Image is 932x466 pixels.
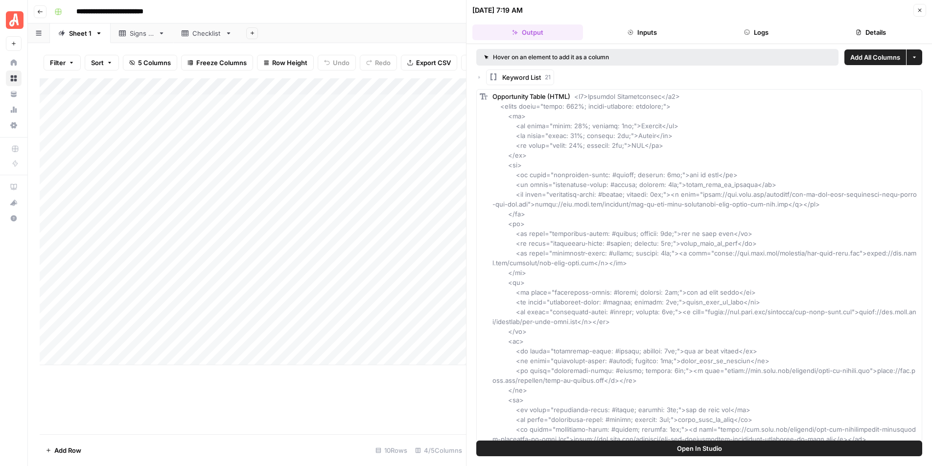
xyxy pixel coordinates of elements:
span: Export CSV [416,58,451,68]
a: Usage [6,102,22,117]
button: Sort [85,55,119,70]
img: Angi Logo [6,11,23,29]
div: Sheet 1 [69,28,92,38]
button: Details [815,24,926,40]
div: Hover on an element to add it as a column [484,53,720,62]
span: Open In Studio [677,443,722,453]
div: Signs of [130,28,154,38]
span: Add All Columns [850,52,900,62]
button: Redo [360,55,397,70]
button: Row Height [257,55,314,70]
a: AirOps Academy [6,179,22,195]
span: Freeze Columns [196,58,247,68]
a: Sheet 1 [50,23,111,43]
div: 10 Rows [372,443,411,458]
div: What's new? [6,195,21,210]
button: Open In Studio [476,441,922,456]
span: Opportunity Table (HTML) [492,93,570,100]
a: Browse [6,70,22,86]
span: Row Height [272,58,307,68]
button: Undo [318,55,356,70]
button: Freeze Columns [181,55,253,70]
button: Logs [701,24,812,40]
span: Keyword List [502,72,541,82]
div: Checklist [192,28,221,38]
span: Sort [91,58,104,68]
button: Add Row [40,443,87,458]
a: Settings [6,117,22,133]
button: Add All Columns [844,49,906,65]
button: Output [472,24,583,40]
div: [DATE] 7:19 AM [472,5,523,15]
div: 4/5 Columns [411,443,466,458]
a: Signs of [111,23,173,43]
span: Add Row [54,445,81,455]
a: Home [6,55,22,70]
span: Undo [333,58,349,68]
span: 21 [545,73,551,82]
button: Help + Support [6,210,22,226]
span: 5 Columns [138,58,171,68]
button: Workspace: Angi [6,8,22,32]
a: Checklist [173,23,240,43]
button: Keyword List21 [486,70,554,85]
button: Filter [44,55,81,70]
span: Redo [375,58,391,68]
button: 5 Columns [123,55,177,70]
button: Export CSV [401,55,457,70]
button: Inputs [587,24,698,40]
a: Your Data [6,86,22,102]
span: Filter [50,58,66,68]
button: What's new? [6,195,22,210]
